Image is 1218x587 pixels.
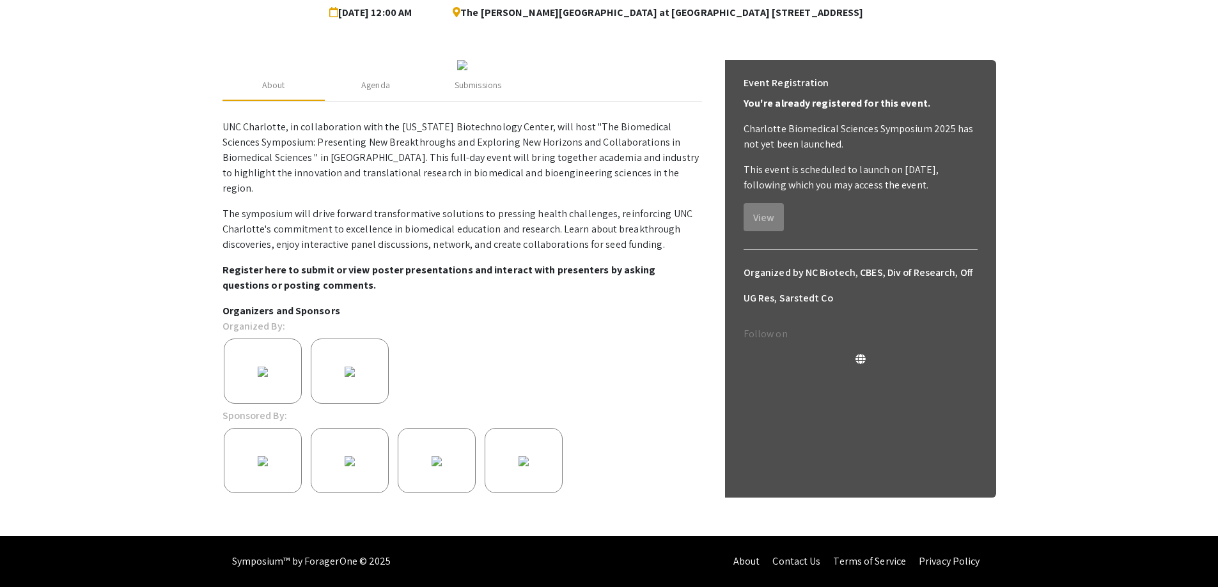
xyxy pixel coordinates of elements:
[457,60,467,70] img: c1384964-d4cf-4e9d-8fb0-60982fefffba.jpg
[223,303,702,319] p: Organizers and Sponsors
[336,448,363,475] img: 8aab3962-c806-44e5-ba27-3c897f6935c1.png
[223,119,702,196] p: UNC Charlotte, in collaboration with the [US_STATE] Biotechnology Center, will host "The Biomedic...
[510,448,537,475] img: f5315b08-f0c9-4f05-8500-dc55d2649f1c.png
[223,263,656,292] strong: Register here to submit or view poster presentations and interact with presenters by asking quest...
[223,408,287,423] p: Sponsored By:
[744,326,978,342] p: Follow on
[336,358,363,385] img: f59c74af-7554-481c-927e-f6e308d3c5c7.png
[249,448,276,475] img: da5d31e0-8827-44e6-b7f3-f62a9021da42.png
[455,79,501,92] div: Submissions
[361,79,390,92] div: Agenda
[10,530,54,577] iframe: Chat
[744,260,978,311] h6: Organized by NC Biotech, CBES, Div of Research, Off UG Res, Sarstedt Co
[223,319,285,334] p: Organized By:
[772,554,820,568] a: Contact Us
[744,121,978,152] p: Charlotte Biomedical Sciences Symposium 2025 has not yet been launched.
[919,554,980,568] a: Privacy Policy
[733,554,760,568] a: About
[744,70,829,96] h6: Event Registration
[744,96,978,111] p: You're already registered for this event.
[423,448,450,475] img: ff6b5d6f-7c6c-465a-8f69-dc556cf32ab4.jpg
[262,79,285,92] div: About
[833,554,906,568] a: Terms of Service
[744,203,784,231] button: View
[249,358,276,385] img: 99400116-6a94-431f-b487-d8e0c4888162.png
[744,162,978,193] p: This event is scheduled to launch on [DATE], following which you may access the event.
[223,206,702,252] p: The symposium will drive forward transformative solutions to pressing health challenges, reinforc...
[232,536,391,587] div: Symposium™ by ForagerOne © 2025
